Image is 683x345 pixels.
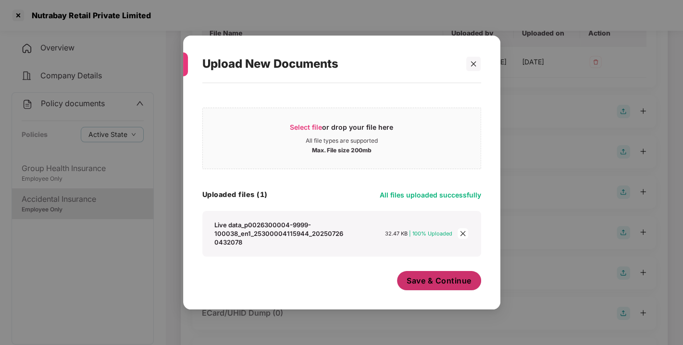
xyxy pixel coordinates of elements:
div: Max. File size 200mb [312,145,372,154]
span: All files uploaded successfully [380,191,481,199]
div: All file types are supported [306,137,378,145]
div: Upload New Documents [202,45,458,83]
span: Select file [290,123,322,131]
div: Live data_p0026300004-9999-100038_en1_25300004115944_202507260432078 [214,221,345,246]
span: 32.47 KB [385,230,408,237]
h4: Uploaded files (1) [202,190,268,199]
span: Select fileor drop your file hereAll file types are supportedMax. File size 200mb [203,115,481,161]
span: | 100% Uploaded [409,230,452,237]
span: Save & Continue [407,275,472,286]
div: or drop your file here [290,123,393,137]
span: close [458,228,468,239]
span: close [470,61,477,67]
button: Save & Continue [397,271,481,290]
